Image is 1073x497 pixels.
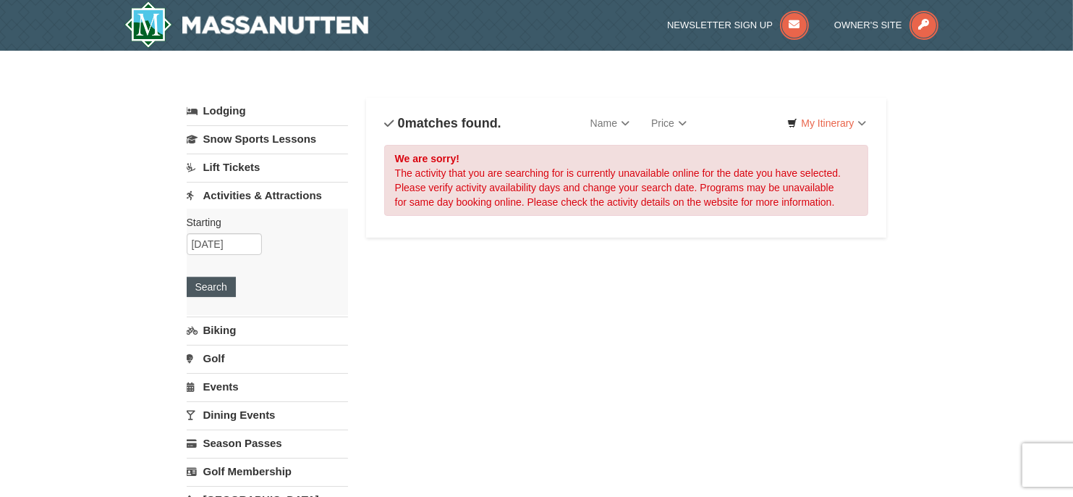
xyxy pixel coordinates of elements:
[187,277,236,297] button: Search
[187,215,337,230] label: Starting
[667,20,773,30] span: Newsletter Sign Up
[187,182,348,209] a: Activities & Attractions
[124,1,369,48] a: Massanutten Resort
[778,112,875,134] a: My Itinerary
[187,125,348,152] a: Snow Sports Lessons
[384,145,869,216] div: The activity that you are searching for is currently unavailable online for the date you have sel...
[834,20,938,30] a: Owner's Site
[124,1,369,48] img: Massanutten Resort Logo
[187,345,348,372] a: Golf
[640,109,697,138] a: Price
[187,317,348,343] a: Biking
[187,430,348,456] a: Season Passes
[187,98,348,124] a: Lodging
[187,154,348,180] a: Lift Tickets
[384,116,501,130] h4: matches found.
[187,458,348,485] a: Golf Membership
[187,373,348,400] a: Events
[187,401,348,428] a: Dining Events
[580,109,640,138] a: Name
[834,20,902,30] span: Owner's Site
[398,116,405,130] span: 0
[395,153,459,164] strong: We are sorry!
[667,20,809,30] a: Newsletter Sign Up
